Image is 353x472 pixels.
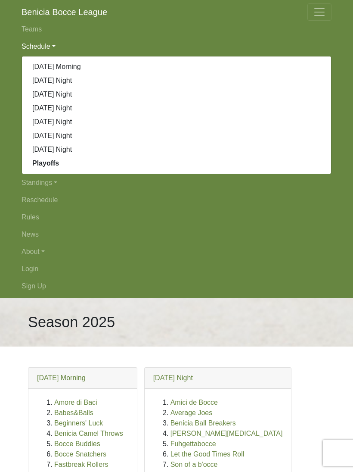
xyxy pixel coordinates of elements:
a: Benicia Ball Breakers [170,419,236,427]
a: [DATE] Night [22,115,331,129]
a: Teams [22,21,331,38]
a: [DATE] Morning [37,374,86,381]
a: Amore di Baci [54,399,97,406]
a: Fastbreak Rollers [54,461,108,468]
a: Let the Good Times Roll [170,450,245,458]
strong: Playoffs [32,159,59,167]
a: Sign Up [22,278,331,295]
a: Schedule [22,38,331,55]
a: Son of a b'occe [170,461,218,468]
h1: Season 2025 [28,313,115,331]
a: [DATE] Night [22,143,331,156]
a: News [22,226,331,243]
a: Amici de Bocce [170,399,218,406]
a: Babes&Balls [54,409,93,416]
a: Benicia Camel Throws [54,430,123,437]
a: Reschedule [22,191,331,209]
a: About [22,243,331,260]
a: Login [22,260,331,278]
a: [DATE] Night [22,129,331,143]
a: Bocce Buddies [54,440,100,447]
a: [DATE] Night [22,101,331,115]
div: Schedule [22,56,331,174]
a: [DATE] Night [22,88,331,101]
a: Benicia Bocce League [22,3,107,21]
a: [PERSON_NAME][MEDICAL_DATA] [170,430,283,437]
a: Fuhgettabocce [170,440,216,447]
a: Playoffs [22,156,331,170]
a: Beginners' Luck [54,419,103,427]
a: Rules [22,209,331,226]
button: Toggle navigation [307,3,331,21]
a: Standings [22,174,331,191]
a: Average Joes [170,409,213,416]
a: [DATE] Night [153,374,193,381]
a: Bocce Snatchers [54,450,106,458]
a: [DATE] Night [22,74,331,88]
a: [DATE] Morning [22,60,331,74]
